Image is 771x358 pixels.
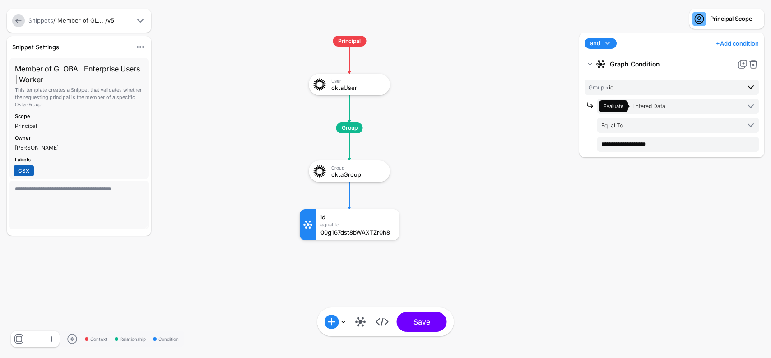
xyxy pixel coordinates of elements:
span: Principal [333,36,366,47]
span: Context [85,336,107,343]
div: oktaGroup [331,171,384,178]
span: + [716,40,720,47]
strong: Scope [15,113,30,119]
div: Principal Scope [710,14,752,24]
button: Save [397,312,447,332]
div: User [331,78,384,84]
span: CSX [14,165,34,176]
div: Group [331,165,384,170]
strong: Owner [15,135,31,141]
span: and [590,39,600,48]
strong: Graph Condition [610,56,734,72]
span: Entered Data [632,103,665,109]
span: Condition [153,336,179,343]
span: Relationship [115,336,146,343]
strong: Labels [15,156,31,163]
div: Principal [15,122,143,130]
span: id [589,84,613,91]
div: / Member of GL... / [27,16,133,25]
a: Add condition [716,36,759,51]
div: id [320,214,395,220]
div: Equal To [320,222,395,227]
div: 00g167dst8bWAXTZr0h8 [320,229,395,236]
a: Snippets [28,17,53,24]
span: Group [336,122,363,133]
app-identifier: [PERSON_NAME] [15,144,59,151]
strong: v5 [107,17,114,24]
img: svg+xml;base64,PHN2ZyB3aWR0aD0iNjQiIGhlaWdodD0iNjQiIHZpZXdCb3g9IjAgMCA2NCA2NCIgZmlsbD0ibm9uZSIgeG... [311,76,328,93]
span: Group > [589,84,609,91]
div: Snippet Settings [9,42,131,52]
span: Evaluate [604,103,623,109]
h3: Member of GLOBAL Enterprise Users | Worker [15,63,143,85]
p: This template creates a Snippet that validates whether the requesting principal is the member of ... [15,87,143,108]
img: svg+xml;base64,PHN2ZyB3aWR0aD0iNjQiIGhlaWdodD0iNjQiIHZpZXdCb3g9IjAgMCA2NCA2NCIgZmlsbD0ibm9uZSIgeG... [311,163,328,179]
div: oktaUser [331,85,384,91]
span: Equal To [601,122,623,129]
